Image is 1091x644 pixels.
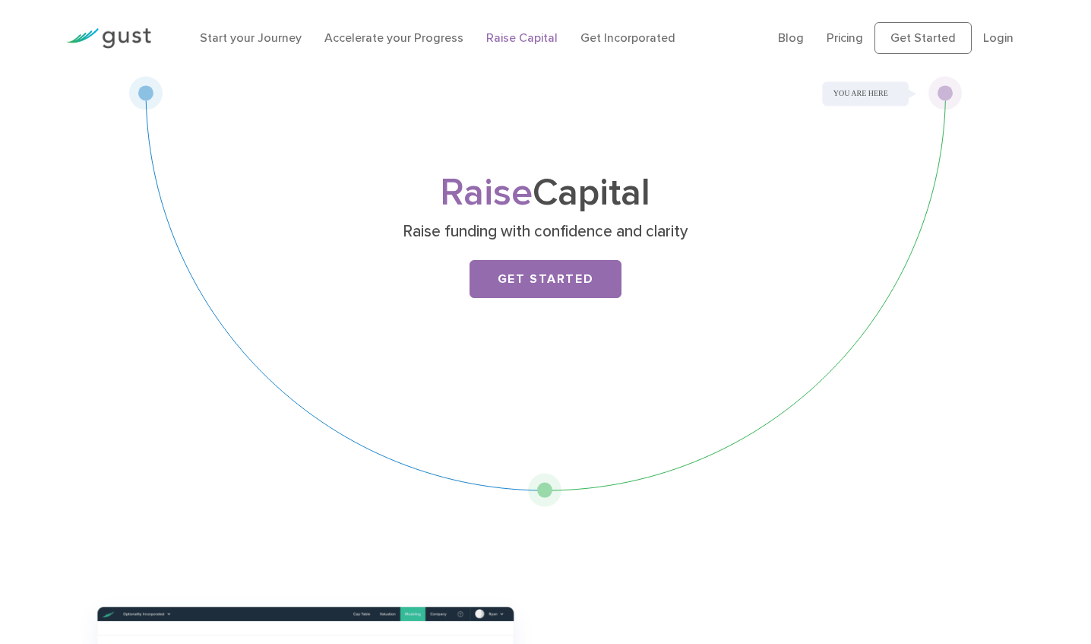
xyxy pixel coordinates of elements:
[983,30,1014,45] a: Login
[827,30,863,45] a: Pricing
[580,30,675,45] a: Get Incorporated
[874,22,972,54] a: Get Started
[778,30,804,45] a: Blog
[324,30,463,45] a: Accelerate your Progress
[245,176,846,211] h1: Capital
[470,260,621,298] a: Get Started
[66,28,151,49] img: Gust Logo
[486,30,558,45] a: Raise Capital
[440,170,533,215] span: Raise
[200,30,302,45] a: Start your Journey
[251,221,840,243] p: Raise funding with confidence and clarity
